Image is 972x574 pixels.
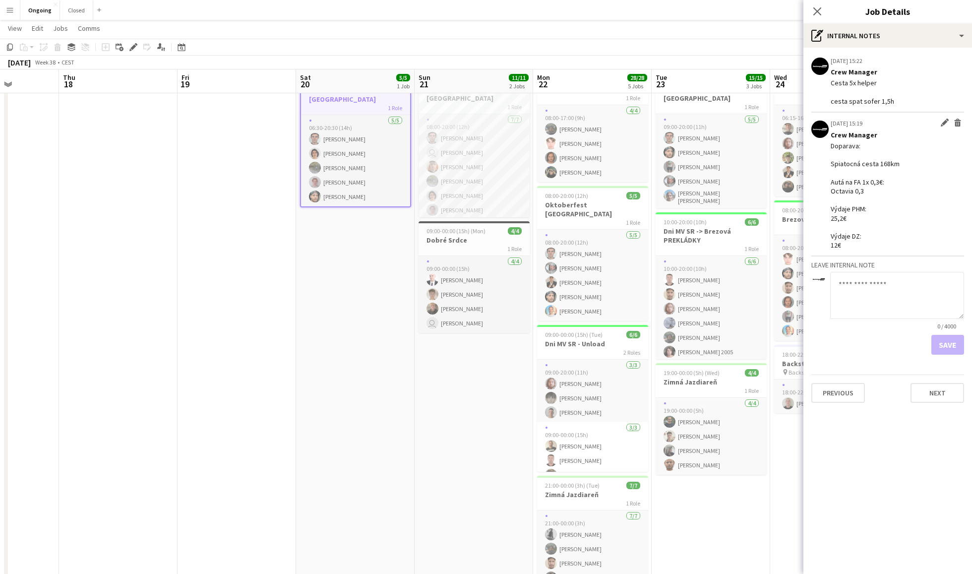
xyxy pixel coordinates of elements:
span: 11/11 [509,74,529,81]
span: 18 [61,78,75,90]
div: 3 Jobs [746,82,765,90]
div: 18:00-22:00 (4h)1/1Backstage Crew Office Backstage Crew1 Role1/118:00-22:00 (4h)[PERSON_NAME] [774,345,885,413]
h3: Oktoberfest [GEOGRAPHIC_DATA] [656,85,767,103]
span: 10:00-20:00 (10h) [664,218,707,226]
div: Cesta 5x helper cesta spat sofer 1,5h [831,78,964,106]
h3: Leave internal note [811,260,964,269]
span: 1 Role [388,104,402,112]
span: 09:00-00:00 (15h) (Mon) [426,227,486,235]
h3: Dobré Srdce [419,236,530,245]
app-job-card: 06:30-20:30 (14h)5/5Oktoberfest [GEOGRAPHIC_DATA]1 Role5/506:30-20:30 (14h)[PERSON_NAME][PERSON_N... [300,70,411,207]
span: 1 Role [744,245,759,253]
div: Internal notes [803,24,972,48]
span: 24 [773,78,787,90]
span: View [8,24,22,33]
span: 15/15 [746,74,766,81]
div: [DATE] 15:19 [831,120,862,127]
span: 08:00-20:00 (12h) [782,206,825,214]
h3: Dni MV SR - Unload [537,339,648,348]
app-job-card: 08:00-20:00 (12h)6/6Brezová pod Bradlom - PREP1 Role6/608:00-20:00 (12h)[PERSON_NAME][PERSON_NAME... [774,200,885,341]
span: 19 [180,78,189,90]
app-card-role: 5/508:00-20:00 (12h)[PERSON_NAME][PERSON_NAME][PERSON_NAME][PERSON_NAME][PERSON_NAME] [537,230,648,321]
span: 20 [299,78,311,90]
span: 19:00-00:00 (5h) (Wed) [664,369,720,377]
app-job-card: 08:00-20:00 (12h)7/7Oktoberfest [GEOGRAPHIC_DATA]1 Role7/708:00-20:00 (12h)[PERSON_NAME] [PERSON_... [419,70,530,217]
app-card-role: 6/608:00-20:00 (12h)[PERSON_NAME][PERSON_NAME][PERSON_NAME][PERSON_NAME][PERSON_NAME][PERSON_NAME] [774,235,885,341]
span: 1 Role [626,94,640,102]
h3: Brezová pod Bradlom - PREP [774,215,885,224]
app-card-role: 5/506:30-20:30 (14h)[PERSON_NAME][PERSON_NAME][PERSON_NAME][PERSON_NAME][PERSON_NAME] [301,115,410,206]
h3: Zimná Jazdiareň [537,490,648,499]
span: 2 Roles [623,349,640,356]
app-job-card: 08:00-17:00 (9h)4/4HUR PREP1 Role4/408:00-17:00 (9h)[PERSON_NAME][PERSON_NAME][PERSON_NAME][PERSO... [537,70,648,182]
span: 1 Role [507,245,522,253]
app-card-role: 4/408:00-17:00 (9h)[PERSON_NAME][PERSON_NAME][PERSON_NAME][PERSON_NAME] [537,105,648,182]
a: View [4,22,26,35]
span: Mon [537,73,550,82]
span: 4/4 [508,227,522,235]
a: Comms [74,22,104,35]
span: Week 38 [33,59,58,66]
span: Wed [774,73,787,82]
h3: Oktoberfest [GEOGRAPHIC_DATA] [537,200,648,218]
span: 21 [417,78,430,90]
app-card-role: 7/708:00-20:00 (12h)[PERSON_NAME] [PERSON_NAME][PERSON_NAME][PERSON_NAME][PERSON_NAME][PERSON_NAME] [419,114,530,234]
button: Previous [811,383,865,403]
app-job-card: 09:00-20:00 (11h)5/5Oktoberfest [GEOGRAPHIC_DATA]1 Role5/509:00-20:00 (11h)[PERSON_NAME][PERSON_N... [656,70,767,208]
button: Next [911,383,964,403]
div: 2 Jobs [509,82,528,90]
span: 1 Role [507,103,522,111]
span: Tue [656,73,667,82]
span: 28/28 [627,74,647,81]
app-card-role: 1/118:00-22:00 (4h)[PERSON_NAME] [774,380,885,413]
span: Thu [63,73,75,82]
app-job-card: 10:00-20:00 (10h)6/6Dni MV SR -> Brezová PREKLÁDKY1 Role6/610:00-20:00 (10h)[PERSON_NAME][PERSON_... [656,212,767,359]
div: Crew Manager [831,67,964,76]
span: 18:00-22:00 (4h) [782,351,822,358]
div: CEST [61,59,74,66]
a: Jobs [49,22,72,35]
span: 4/4 [745,369,759,377]
a: Edit [28,22,47,35]
span: 09:00-00:00 (15h) (Tue) [545,331,603,338]
div: Doparava: Spiatocná cesta 168km Autá na FA 1x 0,3€: Octavia 0,3 Výdaje PHM: 25,2€ Výdaje DZ: 12€ [831,141,964,250]
span: 7/7 [626,482,640,489]
h3: Oktoberfest [GEOGRAPHIC_DATA] [301,86,410,104]
app-card-role: 4/419:00-00:00 (5h)[PERSON_NAME][PERSON_NAME][PERSON_NAME][PERSON_NAME] [656,398,767,475]
app-card-role: 5/509:00-20:00 (11h)[PERSON_NAME][PERSON_NAME][PERSON_NAME][PERSON_NAME][PERSON_NAME] [PERSON_NAME] [656,114,767,208]
button: Ongoing [20,0,60,20]
app-job-card: 09:00-00:00 (15h) (Tue)6/6Dni MV SR - Unload2 Roles3/309:00-20:00 (11h)[PERSON_NAME][PERSON_NAME]... [537,325,648,472]
span: 6/6 [626,331,640,338]
span: 08:00-20:00 (12h) [545,192,588,199]
app-card-role: 6/610:00-20:00 (10h)[PERSON_NAME][PERSON_NAME][PERSON_NAME][PERSON_NAME][PERSON_NAME][PERSON_NAME... [656,256,767,362]
div: Crew Manager [831,130,964,139]
button: Closed [60,0,93,20]
app-job-card: 19:00-00:00 (5h) (Wed)4/4Zimná Jazdiareň1 Role4/419:00-00:00 (5h)[PERSON_NAME][PERSON_NAME][PERSO... [656,363,767,475]
span: 6/6 [745,218,759,226]
app-card-role: 3/309:00-00:00 (15h)[PERSON_NAME][PERSON_NAME][PERSON_NAME] [537,422,648,485]
span: Sun [419,73,430,82]
span: Jobs [53,24,68,33]
span: Sat [300,73,311,82]
span: 21:00-00:00 (3h) (Tue) [545,482,600,489]
h3: Oktoberfest [GEOGRAPHIC_DATA] [419,85,530,103]
span: 0 / 4000 [929,322,964,330]
app-job-card: 08:00-20:00 (12h)5/5Oktoberfest [GEOGRAPHIC_DATA]1 Role5/508:00-20:00 (12h)[PERSON_NAME][PERSON_N... [537,186,648,321]
app-card-role: 5/506:15-16:00 (9h45m)[PERSON_NAME][PERSON_NAME][PERSON_NAME][PERSON_NAME][PERSON_NAME] [774,105,885,196]
span: 1 Role [626,219,640,226]
span: 1 Role [744,387,759,394]
app-card-role: 3/309:00-20:00 (11h)[PERSON_NAME][PERSON_NAME][PERSON_NAME] [537,360,648,422]
span: 5/5 [396,74,410,81]
app-job-card: 09:00-00:00 (15h) (Mon)4/4Dobré Srdce1 Role4/409:00-00:00 (15h)[PERSON_NAME][PERSON_NAME][PERSON_... [419,221,530,333]
span: Fri [182,73,189,82]
span: 1 Role [626,500,640,507]
app-job-card: 06:15-16:00 (9h45m)5/5[PERSON_NAME] Platz1 Role5/506:15-16:00 (9h45m)[PERSON_NAME][PERSON_NAME][P... [774,70,885,196]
